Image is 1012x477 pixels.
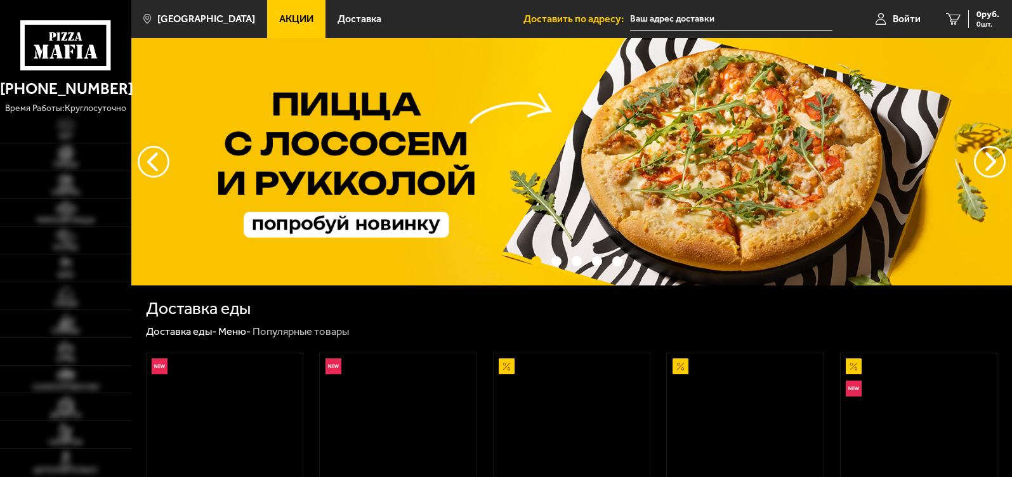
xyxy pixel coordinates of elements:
span: Войти [893,14,921,24]
img: Акционный [673,358,688,374]
a: Меню- [218,325,251,337]
span: Доставить по адресу: [523,14,630,24]
img: Акционный [499,358,515,374]
button: предыдущий [974,146,1006,178]
span: 0 шт. [976,20,999,28]
button: точки переключения [572,256,582,266]
span: Акции [279,14,313,24]
img: Новинка [152,358,168,374]
button: точки переключения [612,256,622,266]
a: Доставка еды- [146,325,216,337]
button: следующий [138,146,169,178]
span: 0 руб. [976,10,999,19]
button: точки переключения [531,256,541,266]
img: Новинка [325,358,341,374]
button: точки переключения [592,256,602,266]
input: Ваш адрес доставки [630,8,832,31]
div: Популярные товары [253,325,349,339]
button: точки переключения [551,256,562,266]
span: [GEOGRAPHIC_DATA] [157,14,255,24]
img: Новинка [846,381,862,396]
img: Акционный [846,358,862,374]
h1: Доставка еды [146,300,251,317]
span: Доставка [338,14,381,24]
